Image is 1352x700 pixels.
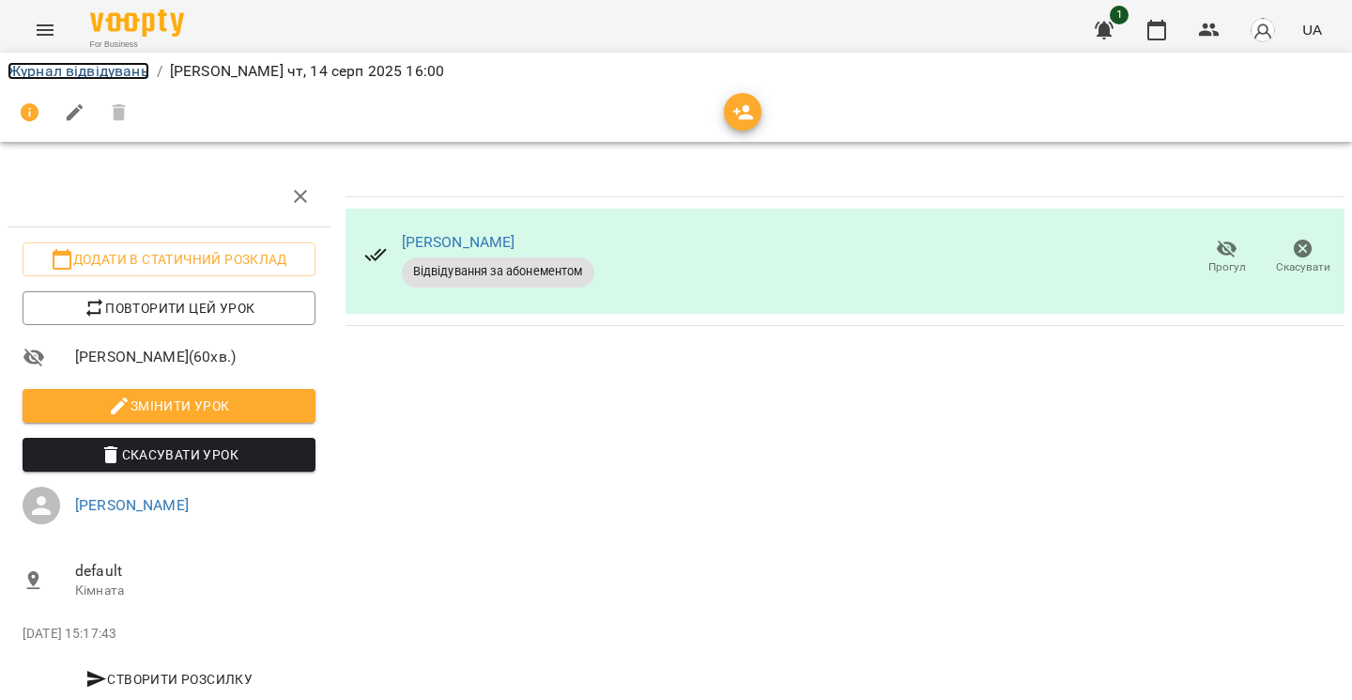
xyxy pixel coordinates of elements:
[157,60,162,83] li: /
[90,39,184,51] span: For Business
[23,662,315,696] button: Створити розсилку
[1302,20,1322,39] span: UA
[23,438,315,472] button: Скасувати Урок
[38,443,300,466] span: Скасувати Урок
[402,263,594,280] span: Відвідування за абонементом
[23,389,315,423] button: Змінити урок
[170,60,444,83] p: [PERSON_NAME] чт, 14 серп 2025 16:00
[1250,17,1276,43] img: avatar_s.png
[8,60,1344,83] nav: breadcrumb
[38,248,300,271] span: Додати в статичний розклад
[75,346,315,368] span: [PERSON_NAME] ( 60 хв. )
[38,297,300,319] span: Повторити цей урок
[1208,259,1246,275] span: Прогул
[38,395,300,417] span: Змінити урок
[1295,12,1329,47] button: UA
[75,496,189,514] a: [PERSON_NAME]
[402,233,515,251] a: [PERSON_NAME]
[23,625,315,644] p: [DATE] 15:17:43
[8,62,149,80] a: Журнал відвідувань
[23,8,68,53] button: Menu
[23,242,315,276] button: Додати в статичний розклад
[75,560,315,583] span: default
[75,582,315,600] p: Кімната
[23,291,315,325] button: Повторити цей урок
[1265,231,1341,284] button: Скасувати
[1110,6,1129,24] span: 1
[1276,259,1330,275] span: Скасувати
[30,668,308,691] span: Створити розсилку
[90,9,184,37] img: Voopty Logo
[1189,231,1265,284] button: Прогул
